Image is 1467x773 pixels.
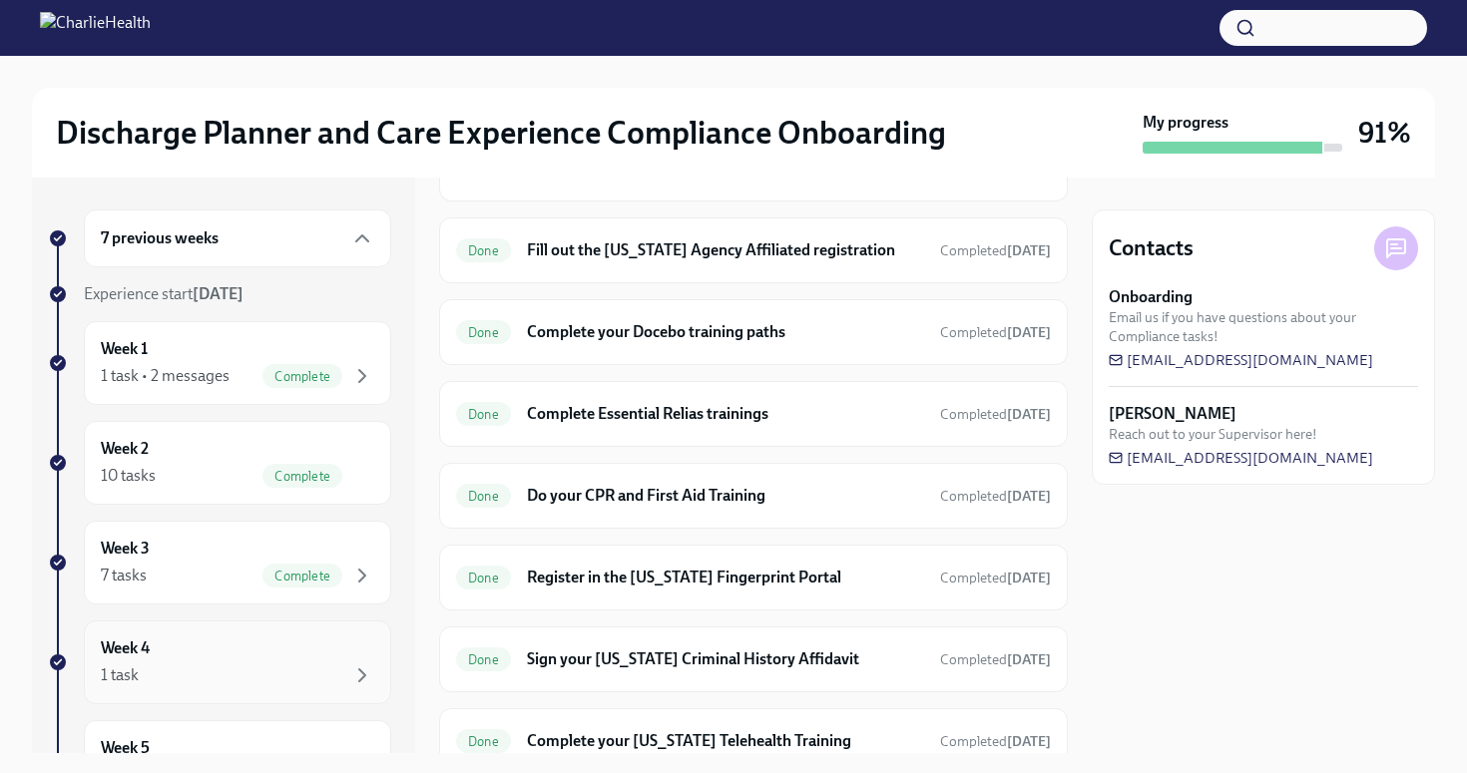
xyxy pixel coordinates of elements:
a: Week 11 task • 2 messagesComplete [48,321,391,405]
a: DoneSign your [US_STATE] Criminal History AffidavitCompleted[DATE] [456,643,1051,675]
span: Done [456,407,511,422]
div: 10 tasks [101,465,156,487]
span: August 22nd, 2025 12:38 [940,323,1051,342]
h6: Complete Essential Relias trainings [527,403,924,425]
span: Completed [940,406,1051,423]
div: 7 previous weeks [84,209,391,267]
strong: [DATE] [1007,488,1051,505]
strong: [DATE] [1007,242,1051,259]
a: DoneComplete your Docebo training pathsCompleted[DATE] [456,316,1051,348]
h2: Discharge Planner and Care Experience Compliance Onboarding [56,113,946,153]
strong: [DATE] [1007,324,1051,341]
h6: Do your CPR and First Aid Training [527,485,924,507]
strong: My progress [1143,112,1228,134]
h6: 7 previous weeks [101,227,219,249]
span: August 19th, 2025 11:31 [940,732,1051,751]
span: Completed [940,733,1051,750]
h6: Week 3 [101,538,150,560]
span: Completed [940,242,1051,259]
strong: Onboarding [1109,286,1193,308]
a: Experience start[DATE] [48,283,391,305]
span: Email us if you have questions about your Compliance tasks! [1109,308,1418,346]
span: Completed [940,570,1051,586]
h3: 91% [1358,115,1411,151]
a: DoneComplete Essential Relias trainingsCompleted[DATE] [456,398,1051,430]
strong: [DATE] [193,284,244,303]
span: September 1st, 2025 10:58 [940,569,1051,587]
span: Done [456,243,511,258]
h6: Week 1 [101,338,148,360]
a: DoneRegister in the [US_STATE] Fingerprint PortalCompleted[DATE] [456,562,1051,593]
strong: [DATE] [1007,651,1051,668]
div: 1 task • 2 messages [101,365,230,387]
span: Complete [262,469,342,484]
span: August 19th, 2025 10:22 [940,487,1051,506]
a: [EMAIL_ADDRESS][DOMAIN_NAME] [1109,350,1373,370]
a: Week 41 task [48,620,391,704]
span: Done [456,325,511,340]
h4: Contacts [1109,233,1194,263]
span: September 1st, 2025 11:03 [940,650,1051,669]
span: Done [456,571,511,585]
span: Done [456,489,511,504]
a: DoneDo your CPR and First Aid TrainingCompleted[DATE] [456,480,1051,512]
h6: Register in the [US_STATE] Fingerprint Portal [527,567,924,588]
h6: Fill out the [US_STATE] Agency Affiliated registration [527,239,924,261]
span: September 1st, 2025 10:38 [940,241,1051,260]
span: Done [456,652,511,667]
h6: Complete your Docebo training paths [527,321,924,343]
span: Reach out to your Supervisor here! [1109,425,1317,444]
a: [EMAIL_ADDRESS][DOMAIN_NAME] [1109,448,1373,468]
h6: Sign your [US_STATE] Criminal History Affidavit [527,648,924,670]
div: 7 tasks [101,565,147,586]
span: Complete [262,569,342,583]
h6: Week 4 [101,637,150,659]
div: 1 task [101,664,139,686]
a: DoneFill out the [US_STATE] Agency Affiliated registrationCompleted[DATE] [456,234,1051,266]
strong: [PERSON_NAME] [1109,403,1236,425]
img: CharlieHealth [40,12,151,44]
strong: [DATE] [1007,570,1051,586]
span: Completed [940,651,1051,668]
h6: Week 5 [101,737,150,759]
a: Week 37 tasksComplete [48,521,391,604]
span: Completed [940,488,1051,505]
strong: [DATE] [1007,733,1051,750]
h6: Week 2 [101,438,149,460]
span: Completed [940,324,1051,341]
a: DoneComplete your [US_STATE] Telehealth TrainingCompleted[DATE] [456,725,1051,757]
span: Complete [262,369,342,384]
a: Week 210 tasksComplete [48,421,391,505]
span: Experience start [84,284,244,303]
span: Done [456,734,511,749]
span: August 21st, 2025 15:45 [940,405,1051,424]
strong: [DATE] [1007,406,1051,423]
h6: Complete your [US_STATE] Telehealth Training [527,730,924,752]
